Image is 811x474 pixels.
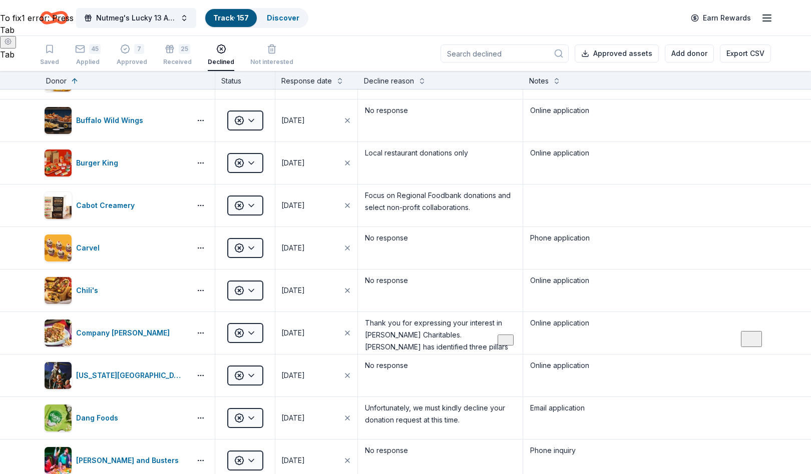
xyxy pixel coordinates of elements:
textarea: No response [359,100,522,140]
textarea: To enrich screen reader interactions, please activate Accessibility in Grammarly extension settings [524,313,770,353]
textarea: Local restaurant donations only [359,143,522,183]
button: Image for Connecticut Science Center[US_STATE][GEOGRAPHIC_DATA] [44,361,187,389]
div: Donor [46,75,67,87]
div: [DATE] [281,199,305,211]
div: Carvel [76,242,104,254]
textarea: No response [359,270,522,310]
div: Dang Foods [76,412,122,424]
button: Image for Buffalo Wild WingsBuffalo Wild Wings [44,106,187,134]
img: Image for Burger King [45,149,72,176]
div: [US_STATE][GEOGRAPHIC_DATA] [76,369,187,381]
div: [DATE] [281,242,305,254]
button: Image for CarvelCarvel [44,234,187,262]
div: Chili's [76,284,102,296]
button: [DATE] [275,142,357,184]
textarea: Online application [524,143,770,183]
img: Image for Cabot Creamery [45,192,72,219]
div: Burger King [76,157,122,169]
button: [DATE] [275,397,357,439]
button: [DATE] [275,99,357,141]
button: Image for Company BrinkerCompany [PERSON_NAME] [44,319,187,347]
img: Image for Company Brinker [45,319,72,346]
div: [DATE] [281,157,305,169]
img: Image for Buffalo Wild Wings [45,107,72,134]
div: Saved [40,58,59,66]
button: Image for Burger KingBurger King [44,149,187,177]
textarea: No response [359,228,522,268]
button: [DATE] [275,184,357,226]
button: [DATE] [275,312,357,354]
img: Image for Chili's [45,277,72,304]
textarea: Unfortunately, we must kindly decline your donation request at this time. [359,398,522,438]
textarea: Phone application [524,228,770,268]
div: [DATE] [281,369,305,381]
img: Image for Connecticut Science Center [45,362,72,389]
button: Image for Chili'sChili's [44,276,187,304]
div: [DATE] [281,454,305,466]
button: [DATE] [275,354,357,396]
div: Response date [281,75,332,87]
textarea: Online application [524,355,770,395]
textarea: To enrich screen reader interactions, please activate Accessibility in Grammarly extension settings [359,313,522,353]
textarea: Online application [524,100,770,140]
div: Buffalo Wild Wings [76,114,147,126]
div: Declined [208,58,234,66]
div: Notes [529,75,549,87]
img: Image for Dang Foods [45,404,72,431]
textarea: Online application [524,270,770,310]
div: [DATE] [281,327,305,339]
img: Image for Dave and Busters [45,447,72,474]
div: Decline reason [364,75,414,87]
img: Image for Carvel [45,234,72,261]
button: [DATE] [275,269,357,311]
div: Not interested [250,58,293,66]
button: Image for Dang FoodsDang Foods [44,404,187,432]
textarea: Email application [524,398,770,438]
div: Company [PERSON_NAME] [76,327,174,339]
div: [DATE] [281,412,305,424]
div: Status [215,71,275,89]
textarea: Focus on Regional Foodbank donations and select non-profit collaborations. [359,185,522,225]
div: Cabot Creamery [76,199,139,211]
button: Image for Cabot CreameryCabot Creamery [44,191,187,219]
div: [PERSON_NAME] and Busters [76,454,183,466]
div: [DATE] [281,114,305,126]
div: Approved [117,58,147,66]
div: [DATE] [281,284,305,296]
div: Applied [75,58,101,66]
button: [DATE] [275,227,357,269]
div: Received [163,58,192,66]
textarea: No response [359,355,522,395]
